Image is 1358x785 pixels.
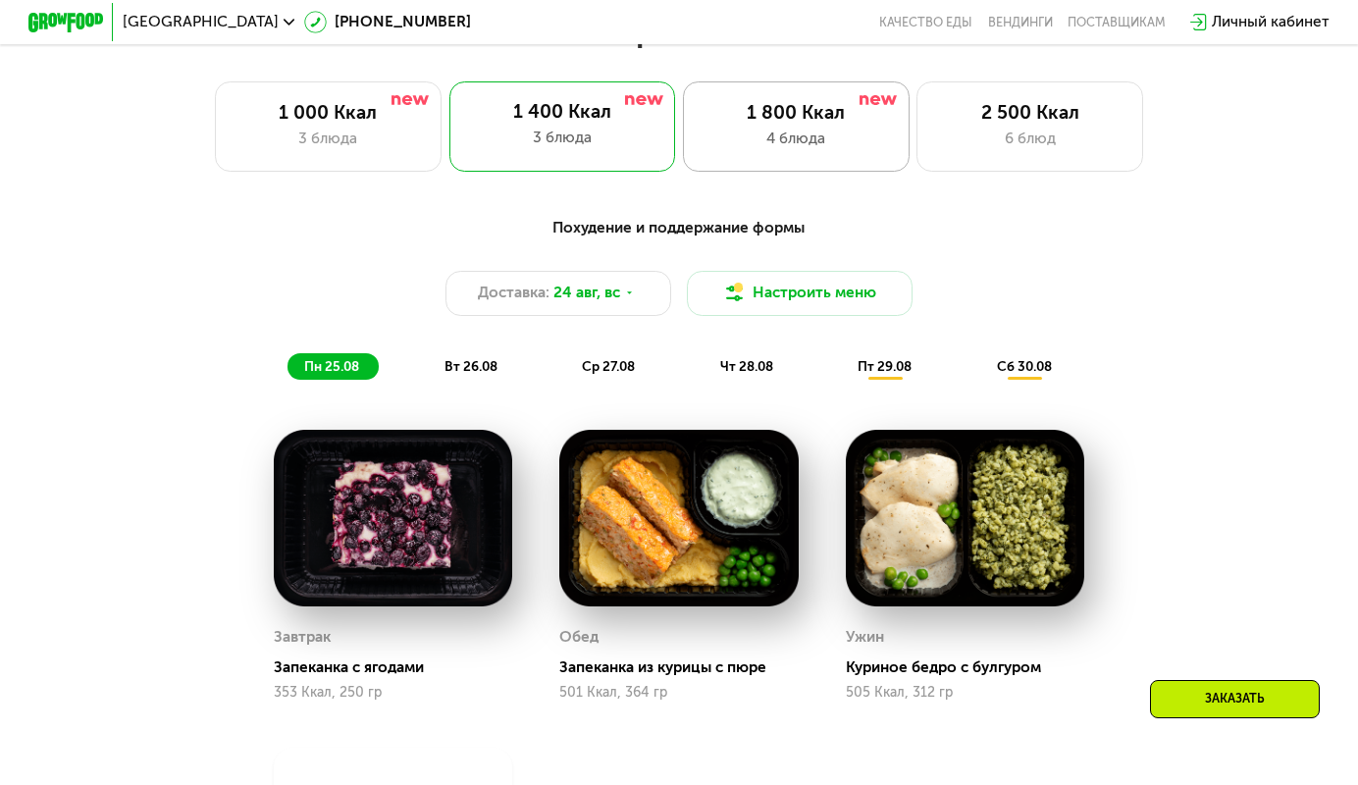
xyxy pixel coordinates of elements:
[1212,11,1330,33] div: Личный кабинет
[304,11,471,33] a: [PHONE_NUMBER]
[879,15,972,29] a: Качество еды
[559,658,813,677] div: Запеканка из курицы с пюре
[304,358,359,374] span: пн 25.08
[468,127,656,149] div: 3 блюда
[720,358,773,374] span: чт 28.08
[1150,680,1320,718] div: Заказать
[468,100,656,123] div: 1 400 Ккал
[997,358,1052,374] span: сб 30.08
[235,101,421,124] div: 1 000 Ккал
[858,358,912,374] span: пт 29.08
[582,358,635,374] span: ср 27.08
[936,101,1123,124] div: 2 500 Ккал
[274,623,331,652] div: Завтрак
[559,623,599,652] div: Обед
[703,128,889,150] div: 4 блюда
[988,15,1053,29] a: Вендинги
[936,128,1123,150] div: 6 блюд
[703,101,889,124] div: 1 800 Ккал
[235,128,421,150] div: 3 блюда
[478,282,549,304] span: Доставка:
[846,685,1085,701] div: 505 Ккал, 312 гр
[559,685,799,701] div: 501 Ккал, 364 гр
[274,658,528,677] div: Запеканка с ягодами
[846,623,884,652] div: Ужин
[1068,15,1166,29] div: поставщикам
[553,282,620,304] span: 24 авг, вс
[846,658,1100,677] div: Куриное бедро с булгуром
[123,15,279,29] span: [GEOGRAPHIC_DATA]
[274,685,513,701] div: 353 Ккал, 250 гр
[121,217,1237,240] div: Похудение и поддержание формы
[687,271,914,316] button: Настроить меню
[444,358,497,374] span: вт 26.08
